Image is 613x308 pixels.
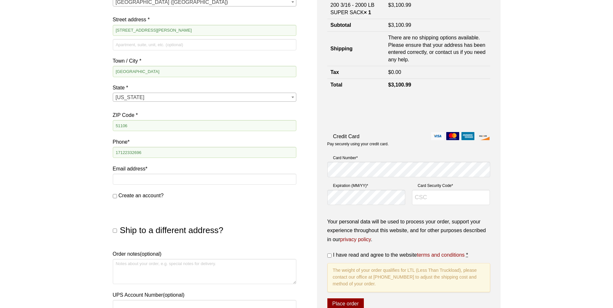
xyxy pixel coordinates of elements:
[113,39,296,50] input: Apartment, suite, unit, etc. (optional)
[327,263,490,292] p: The weight of your order qualifies for LTL (Less Than Truckload), please contact our office at [P...
[120,225,223,235] span: Ship to a different address?
[461,132,474,140] img: amex
[113,25,296,36] input: House number and street name
[388,22,411,28] bdi: 3,100.99
[113,291,296,299] label: UPS Account Number
[340,237,371,242] a: privacy policy
[388,69,391,75] span: $
[113,15,296,24] label: Street address
[163,292,185,298] span: (optional)
[388,2,411,8] bdi: 3,100.99
[417,252,465,258] a: terms and conditions
[327,141,490,147] p: Pay securely using your credit card.
[327,155,490,161] label: Card Number
[412,190,490,205] input: CSC
[388,2,391,8] span: $
[327,152,490,211] fieldset: Payment Info
[113,111,296,119] label: ZIP Code
[113,164,296,173] label: Email address
[327,98,426,123] iframe: reCAPTCHA
[113,93,296,102] span: State
[477,132,490,140] img: discover
[327,32,385,66] th: Shipping
[327,182,406,189] label: Expiration (MM/YY)
[388,82,411,87] bdi: 3,100.99
[113,250,296,258] label: Order notes
[140,251,162,257] span: (optional)
[388,69,401,75] bdi: 0.00
[412,182,490,189] label: Card Security Code
[388,22,391,28] span: $
[327,253,332,258] input: I have read and agree to the websiteterms and conditions *
[113,138,296,146] label: Phone
[466,252,468,258] abbr: required
[327,79,385,91] th: Total
[113,93,296,102] span: Iowa
[113,56,296,65] label: Town / City
[431,132,444,140] img: visa
[388,82,391,87] span: $
[385,32,490,66] td: There are no shipping options available. Please ensure that your address has been entered correct...
[327,19,385,32] th: Subtotal
[113,194,117,198] input: Create an account?
[113,229,117,233] input: Ship to a different address?
[327,66,385,79] th: Tax
[364,10,371,15] strong: × 1
[446,132,459,140] img: mastercard
[113,83,296,92] label: State
[119,193,164,198] span: Create an account?
[327,132,490,141] label: Credit Card
[327,217,490,244] p: Your personal data will be used to process your order, support your experience throughout this we...
[333,252,465,258] span: I have read and agree to the website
